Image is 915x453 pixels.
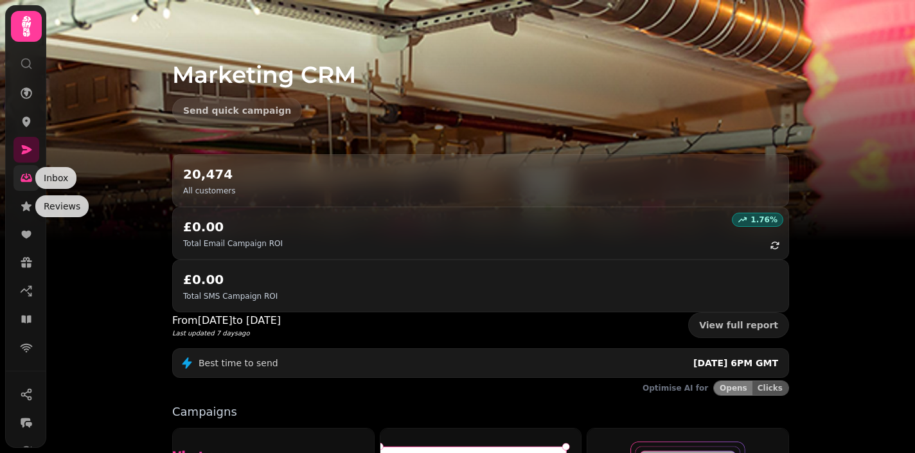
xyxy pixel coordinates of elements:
[183,291,278,301] p: Total SMS Campaign ROI
[172,31,789,87] h1: Marketing CRM
[35,195,89,217] div: Reviews
[183,271,278,289] h2: £0.00
[199,357,278,369] p: Best time to send
[35,167,76,189] div: Inbox
[183,186,235,196] p: All customers
[714,381,752,395] button: Opens
[172,313,281,328] p: From [DATE] to [DATE]
[751,215,777,225] p: 1.76 %
[643,383,708,393] p: Optimise AI for
[693,358,778,368] span: [DATE] 6PM GMT
[752,381,788,395] button: Clicks
[183,218,283,236] h2: £0.00
[688,312,789,338] a: View full report
[172,328,281,338] p: Last updated 7 days ago
[183,165,235,183] h2: 20,474
[172,98,302,123] button: Send quick campaign
[183,106,291,115] span: Send quick campaign
[764,235,786,256] button: refresh
[758,384,783,392] span: Clicks
[172,406,789,418] p: Campaigns
[720,384,747,392] span: Opens
[183,238,283,249] p: Total Email Campaign ROI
